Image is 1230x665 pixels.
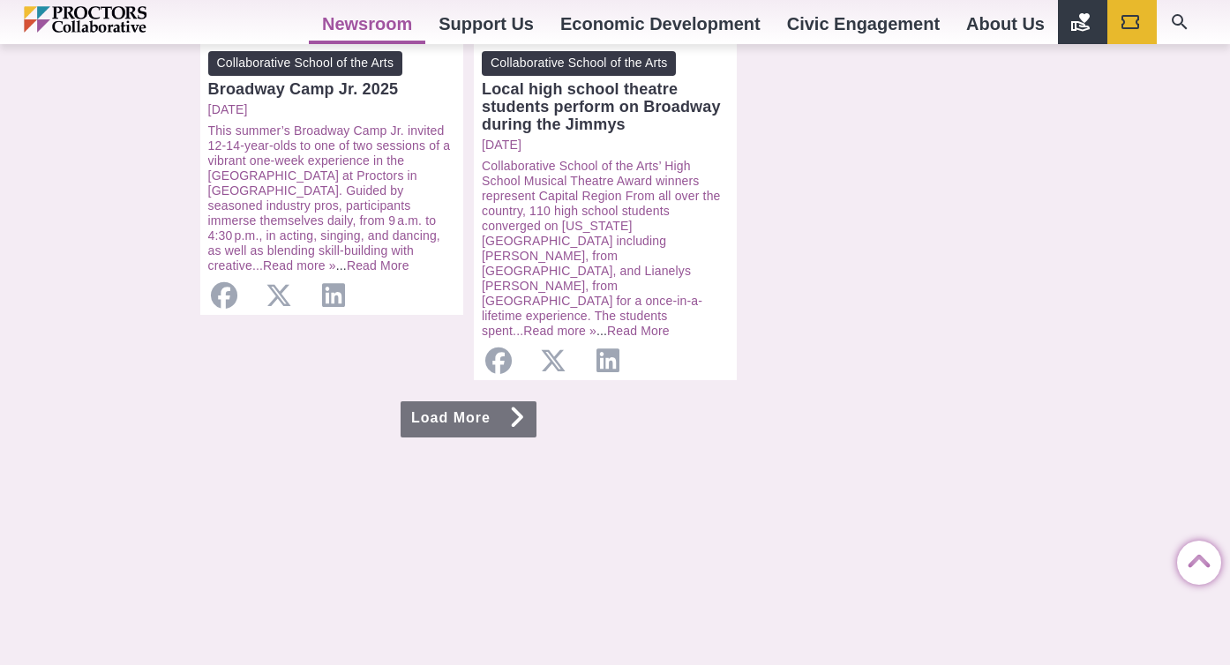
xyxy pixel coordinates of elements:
[208,102,455,117] a: [DATE]
[208,123,455,273] p: ...
[482,138,729,153] a: [DATE]
[208,51,402,75] span: Collaborative School of the Arts
[523,324,596,338] a: Read more »
[1177,542,1212,577] a: Back to Top
[263,258,336,273] a: Read more »
[482,80,729,133] div: Local high school theatre students perform on Broadway during the Jimmys
[208,123,451,273] a: This summer’s Broadway Camp Jr. invited 12-14-year-olds to one of two sessions of a vibrant one‑w...
[347,258,409,273] a: Read More
[208,80,455,98] div: Broadway Camp Jr. 2025
[401,401,536,437] a: Load More
[482,51,729,132] a: Collaborative School of the Arts Local high school theatre students perform on Broadway during th...
[482,51,676,75] span: Collaborative School of the Arts
[607,324,670,338] a: Read More
[208,51,455,97] a: Collaborative School of the Arts Broadway Camp Jr. 2025
[482,159,721,338] a: Collaborative School of the Arts’ High School Musical Theatre Award winners represent Capital Reg...
[482,159,729,339] p: ...
[24,6,222,33] img: Proctors logo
